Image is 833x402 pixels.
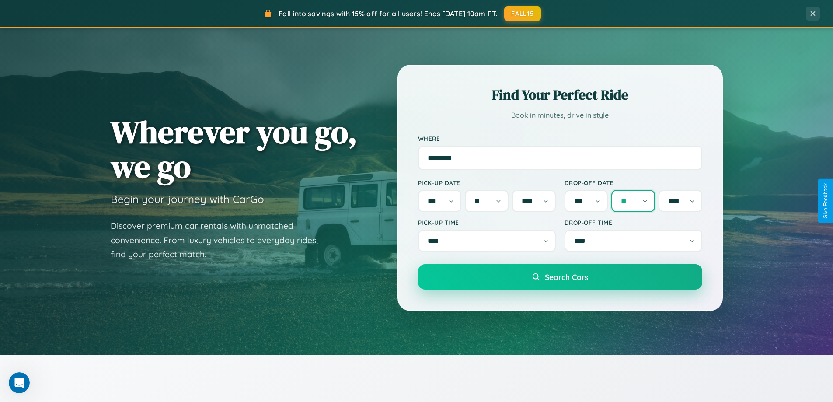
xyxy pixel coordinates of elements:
button: FALL15 [504,6,541,21]
h1: Wherever you go, we go [111,115,357,184]
span: Search Cars [545,272,588,282]
iframe: Intercom live chat [9,372,30,393]
label: Where [418,135,702,142]
label: Pick-up Time [418,219,556,226]
h3: Begin your journey with CarGo [111,192,264,206]
h2: Find Your Perfect Ride [418,85,702,105]
button: Search Cars [418,264,702,290]
span: Fall into savings with 15% off for all users! Ends [DATE] 10am PT. [279,9,498,18]
label: Drop-off Date [565,179,702,186]
p: Discover premium car rentals with unmatched convenience. From luxury vehicles to everyday rides, ... [111,219,329,262]
label: Pick-up Date [418,179,556,186]
p: Book in minutes, drive in style [418,109,702,122]
label: Drop-off Time [565,219,702,226]
div: Give Feedback [823,183,829,219]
